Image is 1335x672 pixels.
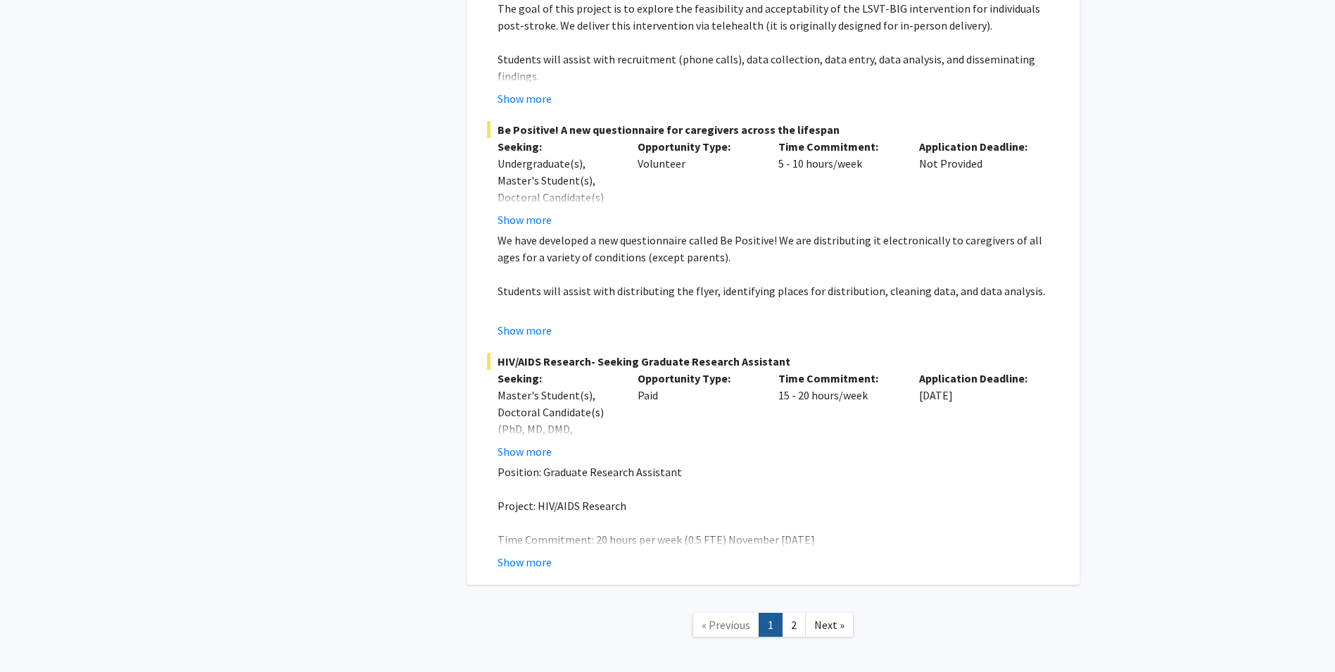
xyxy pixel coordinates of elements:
button: Show more [498,322,552,339]
span: Next » [814,618,844,632]
p: Seeking: [498,370,617,387]
div: Master's Student(s), Doctoral Candidate(s) (PhD, MD, DMD, PharmD, etc.) [498,387,617,454]
p: Time Commitment: [778,370,898,387]
p: We have developed a new questionnaire called Be Positive! We are distributing it electronically t... [498,232,1060,266]
div: 15 - 20 hours/week [768,370,909,460]
div: Not Provided [909,138,1049,228]
span: « Previous [702,618,750,632]
span: Be Positive! A new questionnaire for caregivers across the lifespan [487,121,1060,138]
button: Show more [498,90,552,107]
p: Opportunity Type: [638,138,757,155]
p: Application Deadline: [919,138,1039,155]
p: Students will assist with distributing the flyer, identifying places for distribution, cleaning d... [498,282,1060,299]
nav: Page navigation [467,599,1080,656]
iframe: Chat [11,609,60,661]
div: Volunteer [627,138,768,228]
p: Opportunity Type: [638,370,757,387]
div: 5 - 10 hours/week [768,138,909,228]
p: Application Deadline: [919,370,1039,387]
button: Show more [498,211,552,228]
div: Paid [627,370,768,460]
a: 1 [759,613,783,637]
p: Time Commitment: 20 hours per week (0.5 FTE) November [DATE] [498,531,1060,548]
a: Next [805,613,854,637]
p: Time Commitment: [778,138,898,155]
p: Position: Graduate Research Assistant [498,463,1060,480]
span: HIV/AIDS Research- Seeking Graduate Research Assistant [487,353,1060,370]
div: Undergraduate(s), Master's Student(s), Doctoral Candidate(s) (PhD, MD, DMD, PharmD, etc.), Postdo... [498,155,617,290]
button: Show more [498,443,552,460]
a: 2 [782,613,806,637]
p: Students will assist with recruitment (phone calls), data collection, data entry, data analysis, ... [498,51,1060,85]
button: Show more [498,554,552,571]
p: Project: HIV/AIDS Research [498,497,1060,514]
p: Seeking: [498,138,617,155]
a: Previous Page [692,613,759,637]
div: [DATE] [909,370,1049,460]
